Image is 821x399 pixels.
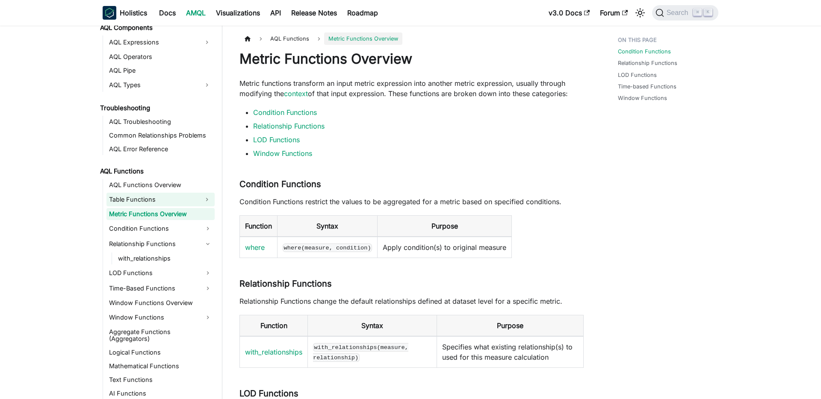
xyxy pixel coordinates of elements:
[199,78,215,92] button: Expand sidebar category 'AQL Types'
[211,6,265,20] a: Visualizations
[106,51,215,63] a: AQL Operators
[106,311,215,324] a: Window Functions
[239,50,584,67] h1: Metric Functions Overview
[286,6,342,20] a: Release Notes
[245,348,302,356] a: with_relationships
[181,6,211,20] a: AMQL
[106,179,215,191] a: AQL Functions Overview
[115,252,215,264] a: with_relationships
[378,237,512,258] td: Apply condition(s) to original measure
[308,315,437,337] th: Syntax
[97,165,215,177] a: AQL Functions
[199,193,215,206] button: Expand sidebar category 'Table Functions'
[704,9,712,16] kbd: K
[378,216,512,237] th: Purpose
[97,102,215,114] a: Troubleshooting
[239,32,584,45] nav: Breadcrumbs
[120,8,147,18] b: Holistics
[106,222,215,235] a: Condition Functions
[618,82,676,91] a: Time-based Functions
[618,59,677,67] a: Relationship Functions
[342,6,383,20] a: Roadmap
[437,315,584,337] th: Purpose
[239,32,256,45] a: Home page
[265,6,286,20] a: API
[154,6,181,20] a: Docs
[543,6,595,20] a: v3.0 Docs
[94,26,222,399] nav: Docs sidebar
[103,6,116,20] img: Holistics
[106,116,215,128] a: AQL Troubleshooting
[253,149,312,158] a: Window Functions
[239,78,584,99] p: Metric functions transform an input metric expression into another metric expression, usually thr...
[239,279,584,289] h3: Relationship Functions
[106,208,215,220] a: Metric Functions Overview
[106,360,215,372] a: Mathematical Functions
[106,65,215,76] a: AQL Pipe
[239,388,584,399] h3: LOD Functions
[283,244,372,252] code: where(measure, condition)
[633,6,647,20] button: Switch between dark and light mode (currently light mode)
[106,326,215,345] a: Aggregate Functions (Aggregators)
[106,374,215,386] a: Text Functions
[324,32,402,45] span: Metric Functions Overview
[106,282,215,295] a: Time-Based Functions
[284,89,308,98] a: context
[240,315,308,337] th: Function
[239,296,584,306] p: Relationship Functions change the default relationships defined at dataset level for a specific m...
[239,179,584,190] h3: Condition Functions
[618,47,671,56] a: Condition Functions
[278,216,378,237] th: Syntax
[618,71,657,79] a: LOD Functions
[239,197,584,207] p: Condition Functions restrict the values to be aggregated for a metric based on specified conditions.
[106,193,199,206] a: Table Functions
[618,94,667,102] a: Window Functions
[106,143,215,155] a: AQL Error Reference
[106,78,199,92] a: AQL Types
[664,9,694,17] span: Search
[253,108,317,117] a: Condition Functions
[313,343,408,362] code: with_relationships(measure, relationship)
[266,32,313,45] span: AQL Functions
[693,9,702,16] kbd: ⌘
[106,297,215,309] a: Window Functions Overview
[253,122,325,130] a: Relationship Functions
[106,346,215,358] a: Logical Functions
[595,6,633,20] a: Forum
[97,22,215,34] a: AQL Components
[652,5,718,21] button: Search (Command+K)
[253,135,300,144] a: LOD Functions
[106,35,199,49] a: AQL Expressions
[103,6,147,20] a: HolisticsHolistics
[245,243,265,252] a: where
[199,35,215,49] button: Expand sidebar category 'AQL Expressions'
[437,336,584,368] td: Specifies what existing relationship(s) to used for this measure calculation
[106,237,215,251] a: Relationship Functions
[106,129,215,141] a: Common Relationships Problems
[240,216,278,237] th: Function
[106,266,215,280] a: LOD Functions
